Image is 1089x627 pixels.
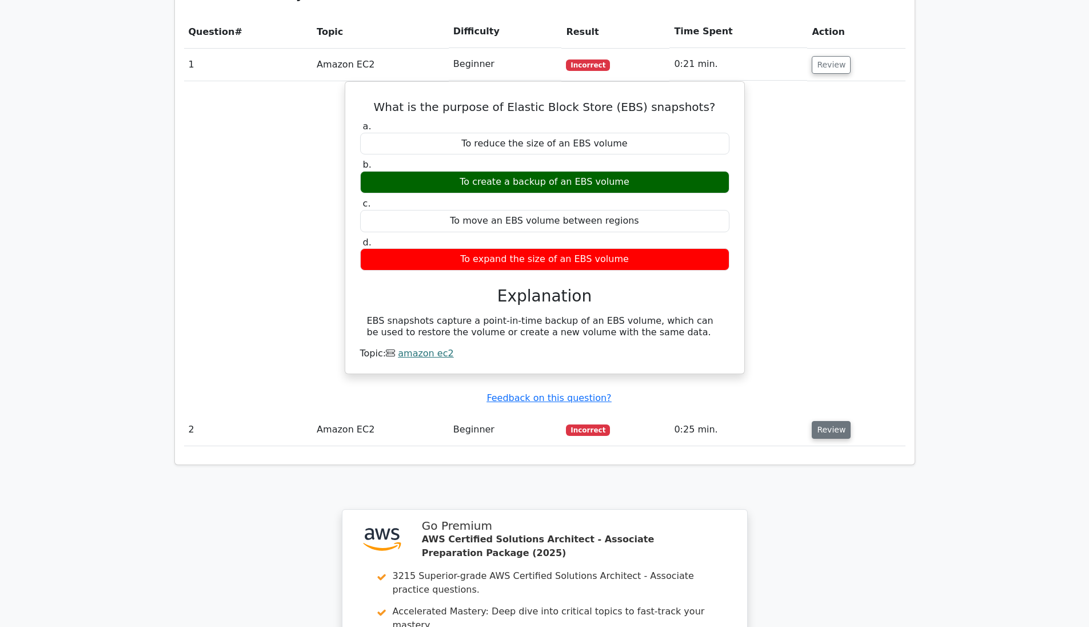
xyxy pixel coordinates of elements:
[363,159,372,170] span: b.
[486,392,611,403] a: Feedback on this question?
[398,348,453,359] a: amazon ec2
[561,15,669,48] th: Result
[363,237,372,248] span: d.
[812,421,851,439] button: Review
[363,121,372,132] span: a.
[360,171,729,193] div: To create a backup of an EBS volume
[566,424,610,436] span: Incorrect
[184,15,313,48] th: #
[312,48,449,81] td: Amazon EC2
[360,248,729,271] div: To expand the size of an EBS volume
[669,414,807,446] td: 0:25 min.
[363,198,371,209] span: c.
[566,59,610,71] span: Incorrect
[669,48,807,81] td: 0:21 min.
[807,15,905,48] th: Action
[360,348,729,360] div: Topic:
[184,414,313,446] td: 2
[189,26,235,37] span: Question
[360,133,729,155] div: To reduce the size of an EBS volume
[359,100,731,114] h5: What is the purpose of Elastic Block Store (EBS) snapshots?
[449,15,562,48] th: Difficulty
[449,48,562,81] td: Beginner
[360,210,729,232] div: To move an EBS volume between regions
[184,48,313,81] td: 1
[367,287,723,306] h3: Explanation
[312,15,449,48] th: Topic
[449,414,562,446] td: Beginner
[669,15,807,48] th: Time Spent
[812,56,851,74] button: Review
[367,315,723,339] div: EBS snapshots capture a point-in-time backup of an EBS volume, which can be used to restore the v...
[312,414,449,446] td: Amazon EC2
